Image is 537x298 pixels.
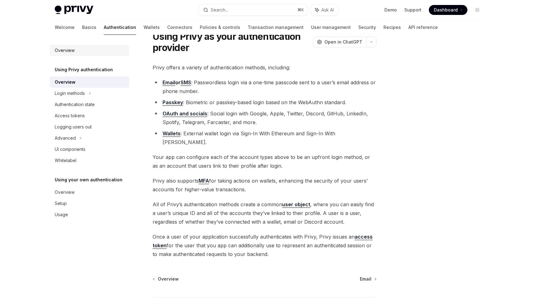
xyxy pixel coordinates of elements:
[383,20,401,35] a: Recipes
[313,37,366,47] button: Open in ChatGPT
[200,20,240,35] a: Policies & controls
[282,201,310,208] a: user object
[153,176,377,194] span: Privy also supports for taking actions on wallets, enhancing the security of your users’ accounts...
[153,98,377,107] li: : Biometric or passkey-based login based on the WebAuthn standard.
[55,78,76,86] div: Overview
[55,211,68,218] div: Usage
[163,79,175,86] a: Email
[55,157,76,164] div: Whitelabel
[360,276,371,282] span: Email
[50,198,129,209] a: Setup
[55,112,85,119] div: Access tokens
[181,79,191,86] a: SMS
[55,200,67,207] div: Setup
[144,20,160,35] a: Wallets
[297,7,304,12] span: ⌘ K
[50,155,129,166] a: Whitelabel
[50,144,129,155] a: UI components
[153,153,377,170] span: Your app can configure each of the account types above to be an upfront login method, or as an ac...
[55,101,95,108] div: Authentication state
[82,20,96,35] a: Basics
[50,45,129,56] a: Overview
[311,20,351,35] a: User management
[153,63,377,72] span: Privy offers a variety of authentication methods, including:
[153,78,377,95] li: : Passwordless login via a one-time passcode sent to a user’s email address or phone number.
[360,276,376,282] a: Email
[404,7,421,13] a: Support
[163,79,191,86] strong: or
[50,77,129,88] a: Overview
[50,121,129,133] a: Logging users out
[472,5,482,15] button: Toggle dark mode
[429,5,467,15] a: Dashboard
[153,31,310,53] h1: Using Privy as your authentication provider
[50,209,129,220] a: Usage
[167,20,192,35] a: Connectors
[408,20,438,35] a: API reference
[321,7,334,13] span: Ask AI
[50,187,129,198] a: Overview
[199,178,209,184] a: MFA
[153,200,377,226] span: All of Privy’s authentication methods create a common , where you can easily find a user’s unique...
[211,6,228,14] div: Search...
[55,176,122,184] h5: Using your own authentication
[358,20,376,35] a: Security
[55,123,92,131] div: Logging users out
[50,99,129,110] a: Authentication state
[153,276,179,282] a: Overview
[55,6,93,14] img: light logo
[324,39,362,45] span: Open in ChatGPT
[55,66,113,73] h5: Using Privy authentication
[311,4,338,16] button: Ask AI
[50,110,129,121] a: Access tokens
[434,7,458,13] span: Dashboard
[55,47,75,54] div: Overview
[55,189,75,196] div: Overview
[153,129,377,147] li: : External wallet login via Sign-In With Ethereum and Sign-In With [PERSON_NAME].
[163,99,183,106] a: Passkey
[158,276,179,282] span: Overview
[55,146,85,153] div: UI components
[153,232,377,258] span: Once a user of your application successfully authenticates with Privy, Privy issues an for the us...
[384,7,397,13] a: Demo
[153,109,377,127] li: : Social login with Google, Apple, Twitter, Discord, GitHub, LinkedIn, Spotify, Telegram, Farcast...
[55,90,85,97] div: Login methods
[55,20,75,35] a: Welcome
[104,20,136,35] a: Authentication
[55,134,76,142] div: Advanced
[248,20,304,35] a: Transaction management
[199,4,308,16] button: Search...⌘K
[163,110,207,117] a: OAuth and socials
[163,130,181,137] a: Wallets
